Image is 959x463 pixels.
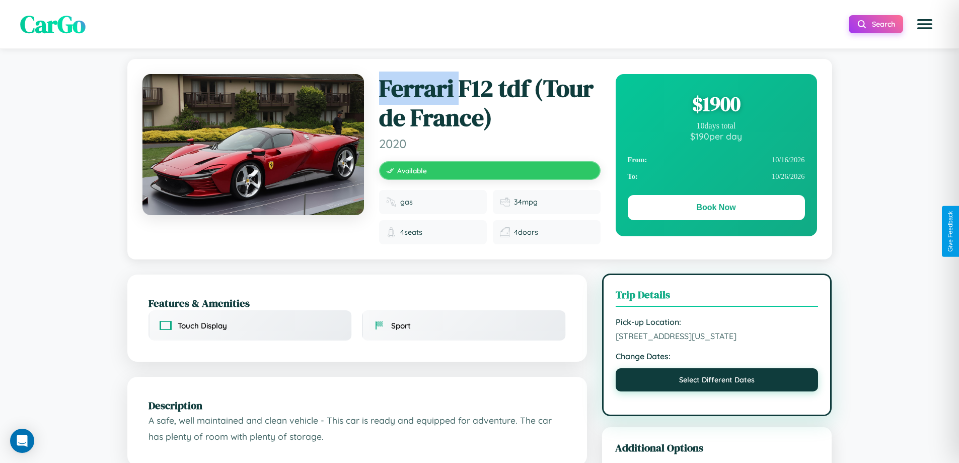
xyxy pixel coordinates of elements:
[849,15,903,33] button: Search
[514,197,538,207] span: 34 mpg
[872,20,895,29] span: Search
[386,197,396,207] img: Fuel type
[628,121,805,130] div: 10 days total
[616,351,819,361] strong: Change Dates:
[616,368,819,391] button: Select Different Dates
[628,168,805,185] div: 10 / 26 / 2026
[379,136,601,151] span: 2020
[628,172,638,181] strong: To:
[616,317,819,327] strong: Pick-up Location:
[616,287,819,307] h3: Trip Details
[400,197,413,207] span: gas
[947,211,954,252] div: Give Feedback
[142,74,364,215] img: Ferrari F12 tdf (Tour de France) 2020
[628,156,647,164] strong: From:
[628,152,805,168] div: 10 / 16 / 2026
[149,296,566,310] h2: Features & Amenities
[500,227,510,237] img: Doors
[615,440,819,455] h3: Additional Options
[628,195,805,220] button: Book Now
[391,321,411,330] span: Sport
[20,8,86,41] span: CarGo
[149,398,566,413] h2: Description
[500,197,510,207] img: Fuel efficiency
[10,429,34,453] div: Open Intercom Messenger
[628,90,805,117] div: $ 1900
[400,228,422,237] span: 4 seats
[911,10,939,38] button: Open menu
[514,228,538,237] span: 4 doors
[628,130,805,142] div: $ 190 per day
[616,331,819,341] span: [STREET_ADDRESS][US_STATE]
[149,413,566,444] p: A safe, well maintained and clean vehicle - This car is ready and equipped for adventure. The car...
[178,321,227,330] span: Touch Display
[379,74,601,132] h1: Ferrari F12 tdf (Tour de France)
[386,227,396,237] img: Seats
[397,166,427,175] span: Available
